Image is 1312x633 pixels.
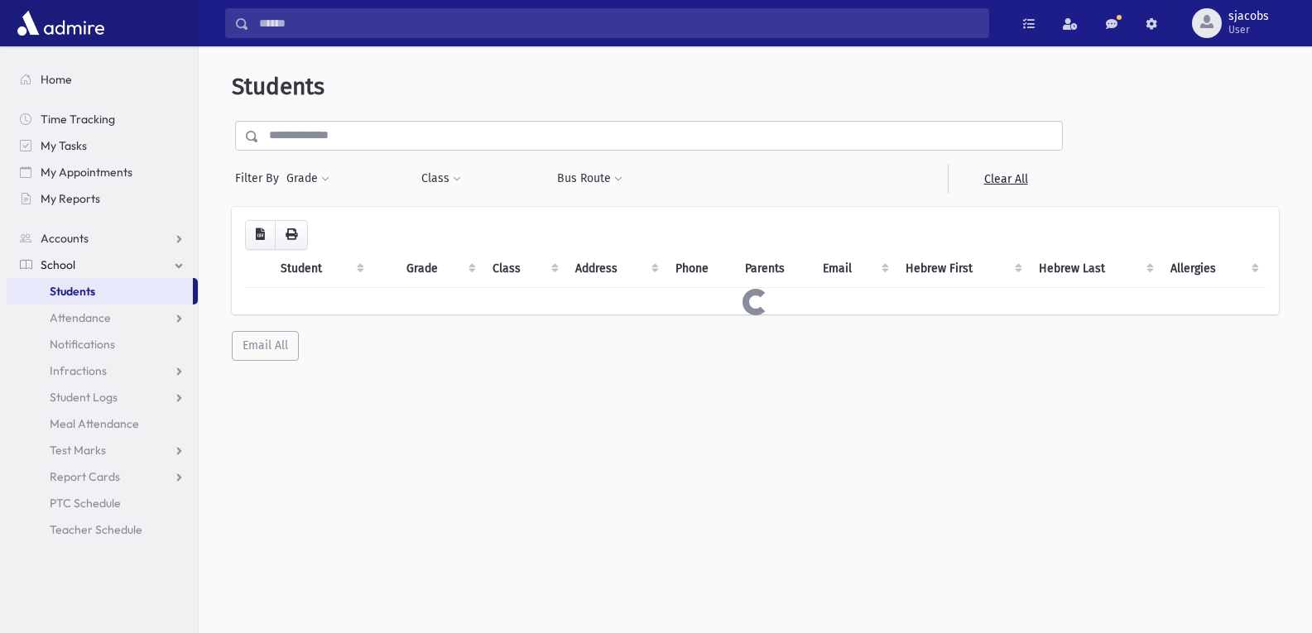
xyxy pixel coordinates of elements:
span: User [1228,23,1269,36]
a: Report Cards [7,463,198,490]
span: Notifications [50,337,115,352]
a: My Reports [7,185,198,212]
a: PTC Schedule [7,490,198,516]
span: Students [232,73,324,100]
span: Student Logs [50,390,118,405]
span: My Reports [41,191,100,206]
a: Attendance [7,305,198,331]
a: My Appointments [7,159,198,185]
button: Print [275,220,308,250]
a: Teacher Schedule [7,516,198,543]
th: Hebrew First [896,250,1029,288]
a: Notifications [7,331,198,357]
th: Student [271,250,370,288]
span: Accounts [41,231,89,246]
span: My Tasks [41,138,87,153]
a: Clear All [948,164,1063,194]
span: Home [41,72,72,87]
span: Students [50,284,95,299]
a: Infractions [7,357,198,384]
button: Grade [286,164,330,194]
span: PTC Schedule [50,496,121,511]
a: Students [7,278,193,305]
span: School [41,257,75,272]
a: Student Logs [7,384,198,410]
th: Phone [666,250,735,288]
a: My Tasks [7,132,198,159]
th: Parents [735,250,813,288]
a: Test Marks [7,437,198,463]
a: Accounts [7,225,198,252]
a: Time Tracking [7,106,198,132]
span: Attendance [50,310,111,325]
a: Meal Attendance [7,410,198,437]
th: Email [813,250,896,288]
input: Search [249,8,988,38]
span: Filter By [235,170,286,187]
a: Home [7,66,198,93]
span: Meal Attendance [50,416,139,431]
img: AdmirePro [13,7,108,40]
th: Hebrew Last [1029,250,1161,288]
button: Email All [232,331,299,361]
span: Infractions [50,363,107,378]
span: Teacher Schedule [50,522,142,537]
button: CSV [245,220,276,250]
th: Grade [396,250,483,288]
span: Report Cards [50,469,120,484]
span: Time Tracking [41,112,115,127]
span: Test Marks [50,443,106,458]
a: School [7,252,198,278]
span: My Appointments [41,165,132,180]
th: Address [565,250,666,288]
th: Class [483,250,565,288]
span: sjacobs [1228,10,1269,23]
button: Bus Route [556,164,623,194]
th: Allergies [1161,250,1266,288]
button: Class [421,164,462,194]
